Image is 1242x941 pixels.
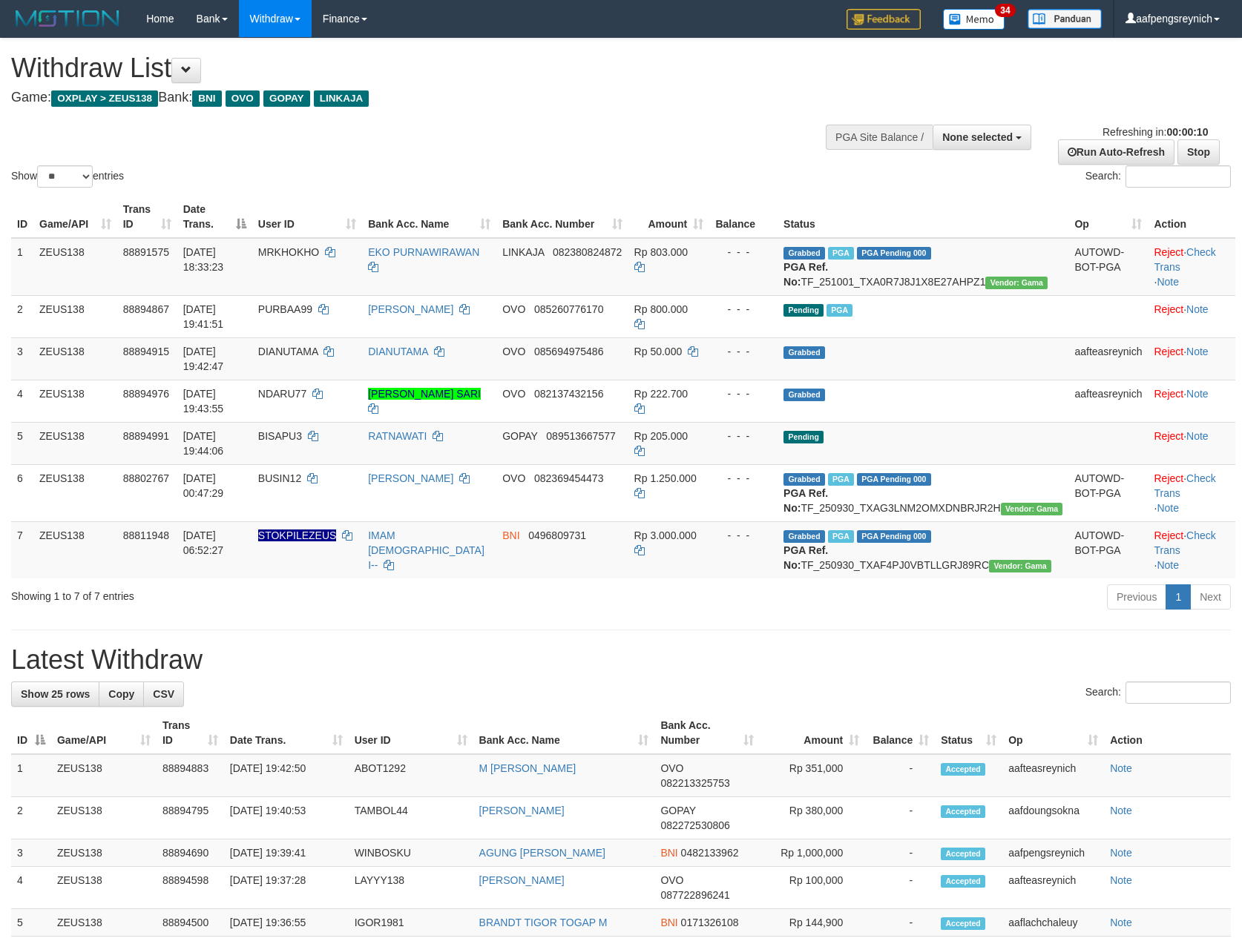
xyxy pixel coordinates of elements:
th: Game/API: activate to sort column ascending [51,712,157,754]
img: Feedback.jpg [847,9,921,30]
td: 88894795 [157,797,224,839]
a: Check Trans [1154,472,1215,499]
span: OVO [502,303,525,315]
td: [DATE] 19:37:28 [224,867,349,909]
td: · · [1148,238,1235,296]
th: Balance [709,196,778,238]
span: Grabbed [783,389,825,401]
a: Reject [1154,303,1183,315]
td: ZEUS138 [51,909,157,937]
span: Marked by aafsreyleap [828,473,854,486]
th: Trans ID: activate to sort column ascending [157,712,224,754]
td: · [1148,337,1235,380]
td: 7 [11,521,33,578]
a: Check Trans [1154,529,1215,556]
a: Check Trans [1154,246,1215,273]
a: Reject [1154,529,1183,541]
span: DIANUTAMA [258,346,318,357]
a: Reject [1154,388,1183,400]
a: Note [1186,388,1209,400]
td: 6 [11,464,33,521]
td: - [865,797,935,839]
th: User ID: activate to sort column ascending [252,196,362,238]
td: - [865,867,935,909]
span: Copy 082272530806 to clipboard [660,819,729,831]
span: Grabbed [783,530,825,543]
span: 88894976 [123,388,169,400]
a: AGUNG [PERSON_NAME] [479,847,605,859]
td: 88894500 [157,909,224,937]
a: Previous [1107,584,1166,610]
a: [PERSON_NAME] [368,303,453,315]
button: None selected [933,125,1031,150]
a: Note [1157,559,1179,571]
span: Copy 082137432156 to clipboard [534,388,603,400]
div: - - - [715,302,772,317]
img: panduan.png [1028,9,1102,29]
td: aafteasreynich [1068,337,1148,380]
label: Show entries [11,165,124,188]
span: [DATE] 19:42:47 [183,346,224,372]
td: 3 [11,337,33,380]
th: Bank Acc. Name: activate to sort column ascending [362,196,496,238]
a: Reject [1154,246,1183,258]
td: 2 [11,295,33,337]
img: Button%20Memo.svg [943,9,1005,30]
span: PGA Pending [857,247,931,260]
th: Balance: activate to sort column ascending [865,712,935,754]
span: 88894915 [123,346,169,357]
td: aaflachchaleuy [1002,909,1104,937]
th: Op: activate to sort column ascending [1002,712,1104,754]
a: Next [1190,584,1231,610]
td: [DATE] 19:36:55 [224,909,349,937]
td: TF_250930_TXAF4PJ0VBTLLGRJ89RC [778,521,1068,578]
span: [DATE] 19:41:51 [183,303,224,330]
a: RATNAWATI [368,430,427,442]
td: ZEUS138 [33,380,117,422]
span: Accepted [941,917,985,930]
td: Rp 351,000 [760,754,865,797]
td: ZEUS138 [33,238,117,296]
span: Copy 0482133962 to clipboard [681,847,739,859]
td: - [865,754,935,797]
td: TF_251001_TXA0R7J8J1X8E27AHPZ1 [778,238,1068,296]
span: Marked by aafsreyleap [828,530,854,543]
span: Rp 222.700 [634,388,688,400]
a: Note [1157,276,1179,288]
span: [DATE] 18:33:23 [183,246,224,273]
td: 88894598 [157,867,224,909]
a: Show 25 rows [11,681,99,707]
td: ZEUS138 [51,839,157,867]
th: Trans ID: activate to sort column ascending [117,196,177,238]
h1: Latest Withdraw [11,645,1231,675]
a: [PERSON_NAME] [368,472,453,484]
a: [PERSON_NAME] [479,805,565,816]
a: Note [1110,762,1132,774]
span: BNI [660,847,677,859]
td: ZEUS138 [33,464,117,521]
td: ZEUS138 [51,754,157,797]
td: LAYYY138 [349,867,473,909]
td: aafpengsreynich [1002,839,1104,867]
span: Copy 085260776170 to clipboard [534,303,603,315]
span: PURBAA99 [258,303,312,315]
td: aafdoungsokna [1002,797,1104,839]
td: 5 [11,422,33,464]
span: OVO [502,472,525,484]
span: Copy 089513667577 to clipboard [546,430,615,442]
span: 88894991 [123,430,169,442]
span: GOPAY [502,430,537,442]
td: Rp 100,000 [760,867,865,909]
td: 4 [11,867,51,909]
td: AUTOWD-BOT-PGA [1068,464,1148,521]
span: [DATE] 19:43:55 [183,388,224,415]
a: EKO PURNAWIRAWAN [368,246,479,258]
td: IGOR1981 [349,909,473,937]
span: Marked by aafpengsreynich [828,247,854,260]
a: Reject [1154,346,1183,357]
span: 88802767 [123,472,169,484]
span: Grabbed [783,346,825,359]
span: GOPAY [660,805,695,816]
td: 88894883 [157,754,224,797]
th: Bank Acc. Name: activate to sort column ascending [473,712,655,754]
